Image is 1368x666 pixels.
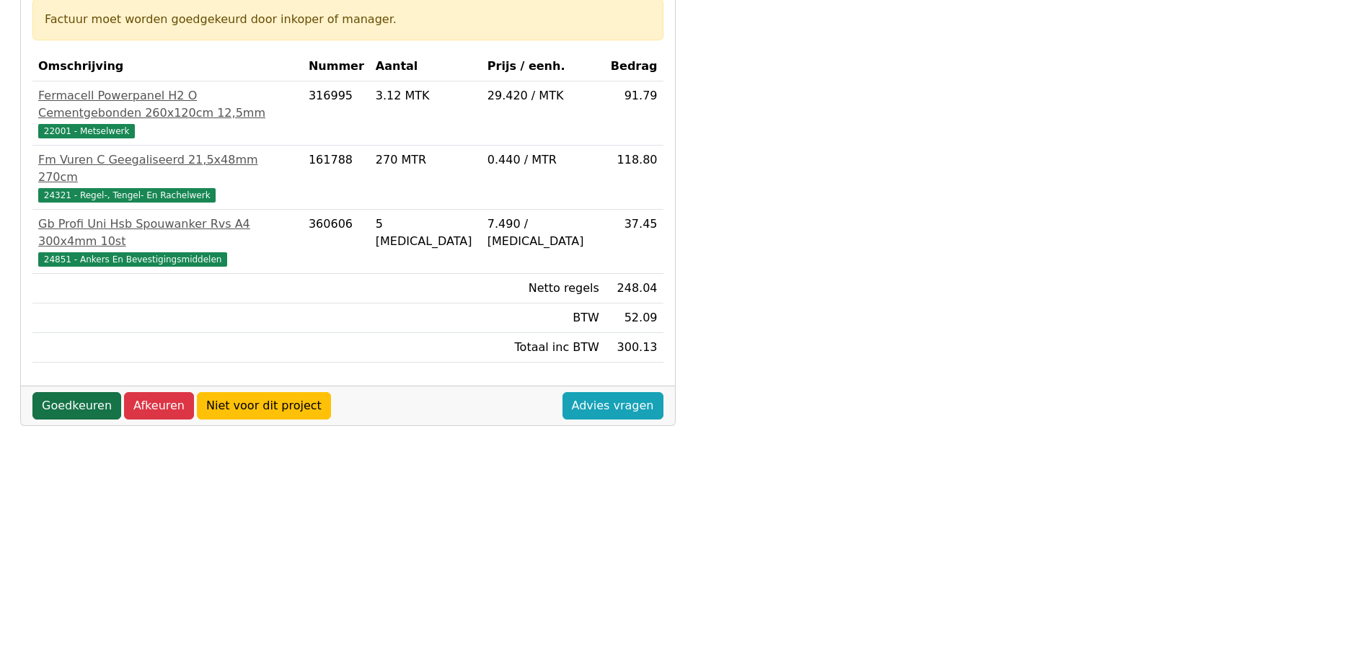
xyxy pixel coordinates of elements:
[38,216,297,250] div: Gb Profi Uni Hsb Spouwanker Rvs A4 300x4mm 10st
[370,52,482,81] th: Aantal
[38,252,227,267] span: 24851 - Ankers En Bevestigingsmiddelen
[303,210,370,274] td: 360606
[605,81,663,146] td: 91.79
[303,52,370,81] th: Nummer
[376,216,476,250] div: 5 [MEDICAL_DATA]
[376,151,476,169] div: 270 MTR
[487,151,599,169] div: 0.440 / MTR
[45,11,651,28] div: Factuur moet worden goedgekeurd door inkoper of manager.
[38,188,216,203] span: 24321 - Regel-, Tengel- En Rachelwerk
[124,392,194,419] a: Afkeuren
[303,146,370,210] td: 161788
[38,87,297,139] a: Fermacell Powerpanel H2 O Cementgebonden 260x120cm 12,5mm22001 - Metselwerk
[487,87,599,105] div: 29.420 / MTK
[605,210,663,274] td: 37.45
[38,151,297,203] a: Fm Vuren C Geegaliseerd 21,5x48mm 270cm24321 - Regel-, Tengel- En Rachelwerk
[605,274,663,303] td: 248.04
[482,52,605,81] th: Prijs / eenh.
[197,392,331,419] a: Niet voor dit project
[605,303,663,333] td: 52.09
[38,87,297,122] div: Fermacell Powerpanel H2 O Cementgebonden 260x120cm 12,5mm
[562,392,663,419] a: Advies vragen
[605,52,663,81] th: Bedrag
[32,392,121,419] a: Goedkeuren
[38,124,135,138] span: 22001 - Metselwerk
[482,333,605,363] td: Totaal inc BTW
[32,52,303,81] th: Omschrijving
[605,146,663,210] td: 118.80
[38,216,297,267] a: Gb Profi Uni Hsb Spouwanker Rvs A4 300x4mm 10st24851 - Ankers En Bevestigingsmiddelen
[303,81,370,146] td: 316995
[38,151,297,186] div: Fm Vuren C Geegaliseerd 21,5x48mm 270cm
[482,274,605,303] td: Netto regels
[482,303,605,333] td: BTW
[487,216,599,250] div: 7.490 / [MEDICAL_DATA]
[605,333,663,363] td: 300.13
[376,87,476,105] div: 3.12 MTK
